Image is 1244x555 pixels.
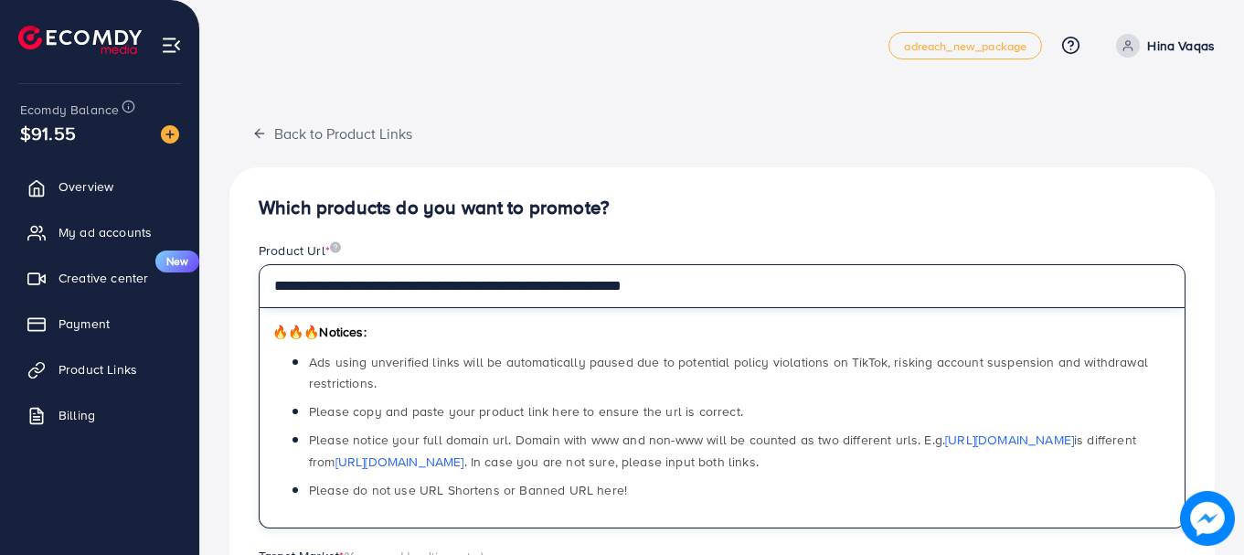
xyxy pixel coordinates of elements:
a: Product Links [14,351,186,388]
a: [URL][DOMAIN_NAME] [335,453,464,471]
p: Hina Vaqas [1147,35,1215,57]
span: New [155,251,199,272]
span: $91.55 [20,120,76,146]
label: Product Url [259,241,341,260]
h4: Which products do you want to promote? [259,197,1186,219]
img: menu [161,35,182,56]
span: adreach_new_package [904,40,1026,52]
span: My ad accounts [58,223,152,241]
img: image [161,125,179,144]
span: 🔥🔥🔥 [272,323,319,341]
a: Overview [14,168,186,205]
img: image [1183,494,1233,544]
span: Please notice your full domain url. Domain with www and non-www will be counted as two different ... [309,431,1136,470]
a: Billing [14,397,186,433]
span: Notices: [272,323,367,341]
span: Creative center [58,269,148,287]
img: image [330,241,341,253]
span: Product Links [58,360,137,379]
span: Payment [58,315,110,333]
span: Please do not use URL Shortens or Banned URL here! [309,481,627,499]
a: Creative centerNew [14,260,186,296]
a: adreach_new_package [888,32,1042,59]
span: Please copy and paste your product link here to ensure the url is correct. [309,402,743,421]
a: Payment [14,305,186,342]
img: logo [18,26,142,54]
button: Back to Product Links [229,113,435,153]
span: Ecomdy Balance [20,101,119,119]
span: Billing [58,406,95,424]
a: [URL][DOMAIN_NAME] [945,431,1074,449]
span: Overview [58,177,113,196]
a: My ad accounts [14,214,186,251]
span: Ads using unverified links will be automatically paused due to potential policy violations on Tik... [309,353,1148,392]
a: Hina Vaqas [1109,34,1215,58]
